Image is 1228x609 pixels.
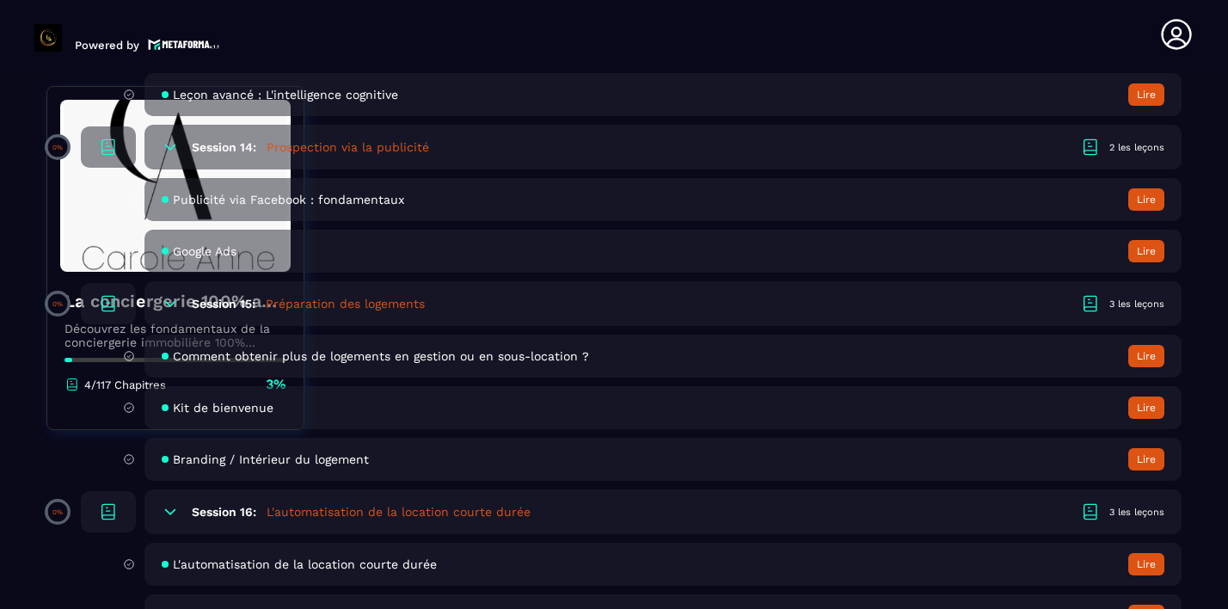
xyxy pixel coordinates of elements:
span: Leçon avancé : L'intelligence cognitive [173,88,398,101]
button: Lire [1128,83,1164,106]
span: Publicité via Facebook : fondamentaux [173,193,404,206]
span: Comment obtenir plus de logements en gestion ou en sous-location ? [173,349,589,363]
h5: L'automatisation de la location courte durée [267,503,531,520]
span: Branding / Intérieur du logement [173,452,369,466]
span: Kit de bienvenue [173,401,273,415]
p: 0% [52,508,63,516]
p: 0% [52,300,63,308]
button: Lire [1128,240,1164,262]
p: 4/117 Chapitres [84,378,166,391]
button: Lire [1128,188,1164,211]
p: 3% [266,375,286,394]
h6: Session 14: [192,140,256,154]
p: Découvrez les fondamentaux de la conciergerie immobilière 100% automatisée. Cette formation est c... [64,322,286,349]
h4: La conciergerie 100% automatisée [64,289,286,313]
h6: Session 15: [192,297,255,311]
span: L'automatisation de la location courte durée [173,557,437,571]
button: Lire [1128,448,1164,471]
div: 2 les leçons [1109,141,1164,154]
div: 3 les leçons [1109,506,1164,519]
button: Lire [1128,553,1164,575]
button: Lire [1128,397,1164,419]
h5: Préparation des logements [266,295,425,312]
img: banner [60,100,291,272]
p: 0% [52,144,63,151]
h6: Session 16: [192,505,256,519]
p: Powered by [75,39,139,52]
button: Lire [1128,345,1164,367]
img: logo [148,37,220,52]
div: 3 les leçons [1109,298,1164,311]
span: Google Ads [173,244,236,258]
img: logo-branding [34,24,62,52]
h5: Prospection via la publicité [267,138,429,156]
